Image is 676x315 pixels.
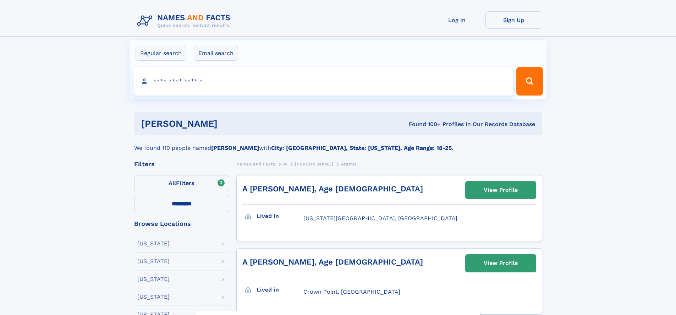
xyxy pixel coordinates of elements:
a: Sign Up [485,11,542,29]
a: Log In [429,11,485,29]
span: Crown Point, [GEOGRAPHIC_DATA] [303,288,400,295]
h3: Lived in [257,284,303,296]
div: View Profile [484,182,518,198]
span: [PERSON_NAME] [295,162,333,167]
div: [US_STATE] [137,294,170,300]
a: View Profile [466,255,536,272]
img: Logo Names and Facts [134,11,236,31]
button: Search Button [516,67,543,96]
div: [US_STATE] [137,276,170,282]
a: Names and Facts [236,159,275,168]
div: Browse Locations [134,221,229,227]
div: [US_STATE] [137,241,170,246]
span: [US_STATE][GEOGRAPHIC_DATA], [GEOGRAPHIC_DATA] [303,215,457,222]
label: Filters [134,175,229,192]
div: View Profile [484,255,518,271]
h1: [PERSON_NAME] [141,119,313,128]
span: Aramis [341,162,357,167]
a: M [283,159,287,168]
h3: Lived in [257,210,303,222]
label: Regular search [136,46,186,61]
label: Email search [194,46,238,61]
b: City: [GEOGRAPHIC_DATA], State: [US_STATE], Age Range: 18-25 [271,145,452,151]
span: M [283,162,287,167]
div: [US_STATE] [137,259,170,264]
input: search input [133,67,513,96]
a: A [PERSON_NAME], Age [DEMOGRAPHIC_DATA] [242,184,423,193]
div: Found 100+ Profiles In Our Records Database [313,120,535,128]
b: [PERSON_NAME] [211,145,259,151]
span: All [169,180,176,186]
div: Filters [134,161,229,167]
a: [PERSON_NAME] [295,159,333,168]
a: A [PERSON_NAME], Age [DEMOGRAPHIC_DATA] [242,257,423,266]
a: View Profile [466,181,536,199]
div: We found 110 people named with . [134,135,542,152]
